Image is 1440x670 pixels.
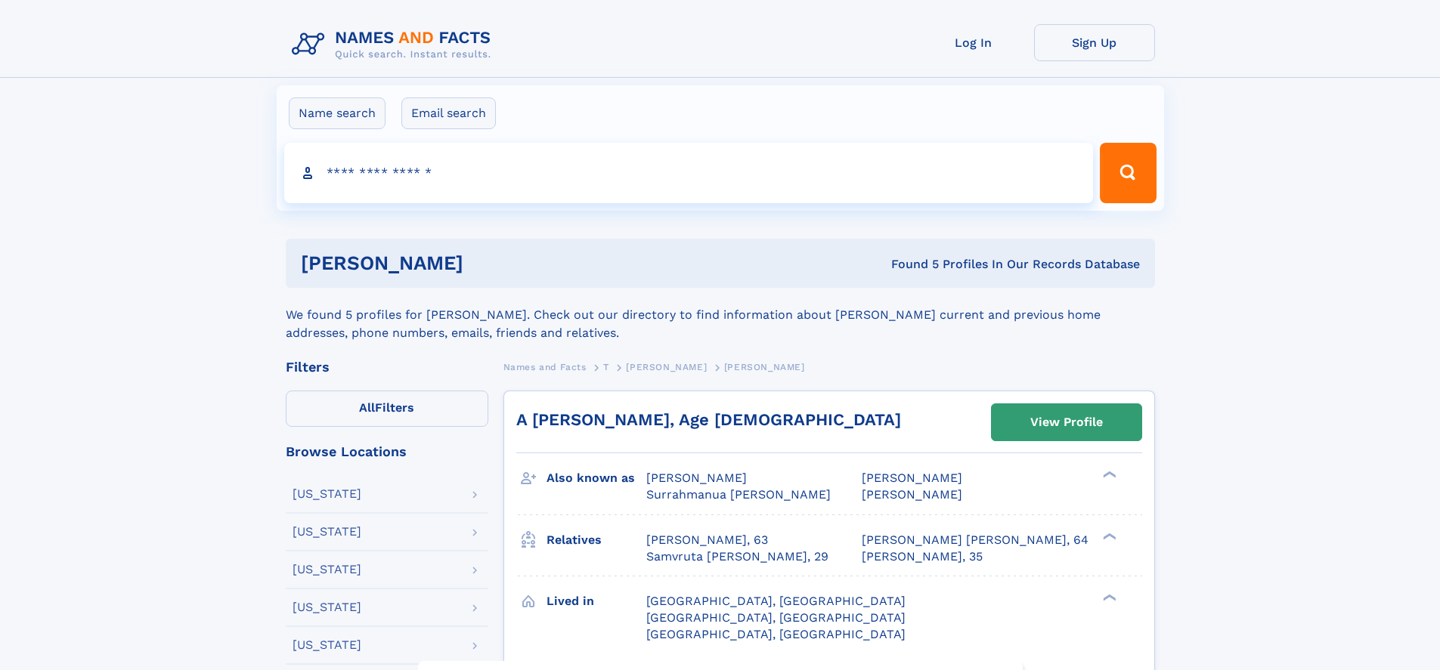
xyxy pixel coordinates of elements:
span: T [603,362,609,372]
h3: Also known as [547,465,646,491]
div: [US_STATE] [293,601,361,613]
div: ❯ [1099,592,1117,602]
span: [PERSON_NAME] [646,471,747,485]
a: Names and Facts [503,357,587,376]
span: [GEOGRAPHIC_DATA], [GEOGRAPHIC_DATA] [646,627,906,641]
a: [PERSON_NAME], 63 [646,532,768,548]
a: [PERSON_NAME], 35 [862,548,983,565]
span: Surrahmanua [PERSON_NAME] [646,487,831,502]
h3: Relatives [547,527,646,553]
div: ❯ [1099,531,1117,541]
span: [PERSON_NAME] [626,362,707,372]
a: View Profile [992,404,1141,440]
a: Log In [913,24,1034,61]
div: We found 5 profiles for [PERSON_NAME]. Check out our directory to find information about [PERSON_... [286,288,1155,342]
span: [GEOGRAPHIC_DATA], [GEOGRAPHIC_DATA] [646,610,906,625]
div: [US_STATE] [293,639,361,651]
span: [PERSON_NAME] [724,362,805,372]
div: [US_STATE] [293,488,361,500]
a: A [PERSON_NAME], Age [DEMOGRAPHIC_DATA] [516,410,901,429]
div: View Profile [1030,405,1103,440]
a: T [603,357,609,376]
div: [US_STATE] [293,563,361,576]
div: Filters [286,360,488,374]
div: ❯ [1099,470,1117,480]
h1: [PERSON_NAME] [301,254,677,273]
span: [GEOGRAPHIC_DATA], [GEOGRAPHIC_DATA] [646,594,906,608]
div: [US_STATE] [293,526,361,538]
img: Logo Names and Facts [286,24,503,65]
span: [PERSON_NAME] [862,487,962,502]
span: [PERSON_NAME] [862,471,962,485]
a: [PERSON_NAME] [PERSON_NAME], 64 [862,532,1089,548]
div: Found 5 Profiles In Our Records Database [677,256,1140,273]
a: Samvruta [PERSON_NAME], 29 [646,548,828,565]
label: Email search [401,97,496,129]
h3: Lived in [547,588,646,614]
label: Filters [286,391,488,427]
button: Search Button [1100,143,1156,203]
a: [PERSON_NAME] [626,357,707,376]
div: Browse Locations [286,445,488,459]
input: search input [284,143,1094,203]
a: Sign Up [1034,24,1155,61]
span: All [359,400,375,415]
label: Name search [289,97,386,129]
